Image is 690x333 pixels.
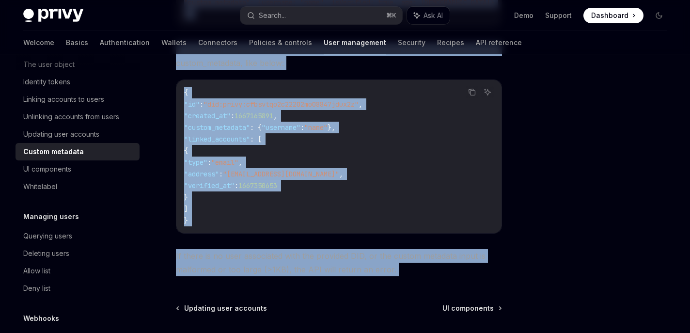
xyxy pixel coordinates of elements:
span: }, [328,123,335,132]
span: : [231,111,235,120]
span: : [300,123,304,132]
button: Copy the contents from the code block [466,86,478,98]
a: API reference [476,31,522,54]
span: UI components [442,303,494,313]
h5: Webhooks [23,313,59,324]
a: Security [398,31,425,54]
div: Identity tokens [23,76,70,88]
span: Updating user accounts [184,303,267,313]
h5: Managing users [23,211,79,222]
span: , [359,100,362,109]
a: Custom metadata [16,143,140,160]
div: Custom metadata [23,146,84,158]
a: Wallets [161,31,187,54]
span: "type" [184,158,207,167]
a: Authentication [100,31,150,54]
a: UI components [442,303,501,313]
span: : [207,158,211,167]
span: "verified_at" [184,181,235,190]
img: dark logo [23,9,83,22]
span: , [238,158,242,167]
span: 1667165891 [235,111,273,120]
span: "id" [184,100,200,109]
span: } [184,216,188,225]
span: , [339,170,343,178]
div: Allow list [23,265,50,277]
div: Search... [259,10,286,21]
a: Welcome [23,31,54,54]
a: Allow list [16,262,140,280]
span: 1667350653 [238,181,277,190]
span: ⌘ K [386,12,396,19]
a: Updating user accounts [177,303,267,313]
div: UI components [23,163,71,175]
span: "[EMAIL_ADDRESS][DOMAIN_NAME]" [223,170,339,178]
span: "address" [184,170,219,178]
a: Deleting users [16,245,140,262]
a: Dashboard [583,8,643,23]
div: Deleting users [23,248,69,259]
div: Querying users [23,230,72,242]
span: "username" [262,123,300,132]
a: Unlinking accounts from users [16,108,140,126]
a: Basics [66,31,88,54]
a: Whitelabel [16,178,140,195]
a: Demo [514,11,533,20]
span: Dashboard [591,11,628,20]
a: Deny list [16,280,140,297]
button: Toggle dark mode [651,8,667,23]
div: Linking accounts to users [23,94,104,105]
a: Recipes [437,31,464,54]
a: Updating user accounts [16,126,140,143]
a: Connectors [198,31,237,54]
span: "name" [304,123,328,132]
a: Identity tokens [16,73,140,91]
span: A successful response will include the user object associated with the DID, with updated custom_m... [176,43,502,70]
button: Search...⌘K [240,7,402,24]
a: Policies & controls [249,31,312,54]
span: "linked_accounts" [184,135,250,143]
span: "custom_metadata" [184,123,250,132]
span: : [235,181,238,190]
div: Whitelabel [23,181,57,192]
span: } [184,193,188,202]
button: Ask AI [481,86,494,98]
span: "created_at" [184,111,231,120]
div: Updating user accounts [23,128,99,140]
a: Querying users [16,227,140,245]
span: : [200,100,204,109]
span: { [184,146,188,155]
span: "email" [211,158,238,167]
span: , [273,111,277,120]
a: Linking accounts to users [16,91,140,108]
button: Ask AI [407,7,450,24]
div: Deny list [23,283,50,294]
span: Ask AI [423,11,443,20]
span: "did:privy:cfbsvtqo2c22202mo08847jdux2z" [204,100,359,109]
a: Support [545,11,572,20]
div: Unlinking accounts from users [23,111,119,123]
span: : { [250,123,262,132]
a: UI components [16,160,140,178]
a: User management [324,31,386,54]
span: ] [184,205,188,213]
span: : [ [250,135,262,143]
span: If there is no user associated with the provided DID, or the custom metadata input is malformed o... [176,249,502,276]
span: { [184,88,188,97]
span: : [219,170,223,178]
